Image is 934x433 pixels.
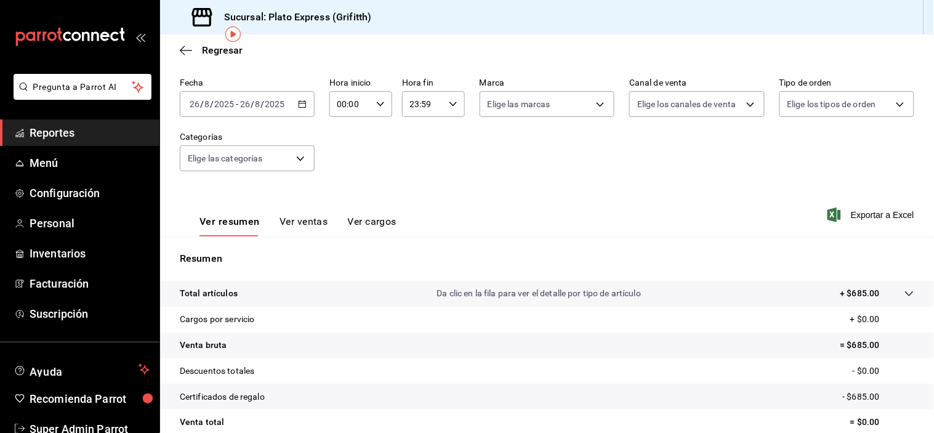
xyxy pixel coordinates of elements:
p: - $685.00 [843,391,914,403]
img: Tooltip marker [225,26,241,42]
p: Resumen [180,251,914,266]
span: Regresar [202,44,243,56]
label: Fecha [180,79,315,87]
span: Suscripción [30,306,150,322]
p: Cargos por servicio [180,313,255,326]
span: Ayuda [30,362,134,377]
button: Ver resumen [199,216,260,237]
button: Exportar a Excel [830,208,914,222]
span: Configuración [30,185,150,201]
span: Reportes [30,124,150,141]
a: Pregunta a Parrot AI [9,89,151,102]
span: / [210,99,214,109]
span: Elige las marcas [488,98,550,110]
div: navigation tabs [199,216,397,237]
span: Inventarios [30,245,150,262]
p: - $0.00 [853,365,914,378]
span: / [200,99,204,109]
label: Marca [480,79,614,87]
span: / [261,99,265,109]
button: Regresar [180,44,243,56]
span: Menú [30,155,150,171]
p: = $685.00 [840,339,914,352]
span: Pregunta a Parrot AI [33,81,132,94]
input: ---- [265,99,286,109]
p: Certificados de regalo [180,391,265,403]
p: + $0.00 [850,313,914,326]
span: / [251,99,254,109]
button: Pregunta a Parrot AI [14,74,151,100]
h3: Sucursal: Plato Express (Grifitth) [214,10,371,25]
input: ---- [214,99,235,109]
p: = $0.00 [850,416,914,429]
span: Elige los canales de venta [637,98,736,110]
p: Venta bruta [180,339,227,352]
label: Tipo de orden [779,79,914,87]
input: -- [189,99,200,109]
span: Facturación [30,275,150,292]
label: Hora inicio [329,79,392,87]
span: Personal [30,215,150,232]
p: Descuentos totales [180,365,254,378]
span: Elige los tipos de orden [787,98,876,110]
button: Ver cargos [348,216,397,237]
input: -- [204,99,210,109]
p: Venta total [180,416,224,429]
input: -- [255,99,261,109]
span: Elige las categorías [188,152,263,164]
input: -- [240,99,251,109]
p: + $685.00 [840,287,880,300]
button: Ver ventas [280,216,328,237]
span: Recomienda Parrot [30,391,150,407]
p: Total artículos [180,287,238,300]
span: - [236,99,238,109]
button: open_drawer_menu [135,32,145,42]
p: Da clic en la fila para ver el detalle por tipo de artículo [437,287,642,300]
label: Canal de venta [629,79,764,87]
label: Categorías [180,133,315,142]
label: Hora fin [402,79,465,87]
